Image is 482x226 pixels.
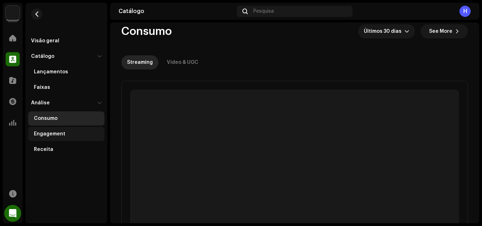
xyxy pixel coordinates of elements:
[6,6,20,20] img: 730b9dfe-18b5-4111-b483-f30b0c182d82
[404,24,409,38] div: dropdown trigger
[34,69,68,75] div: Lançamentos
[34,85,50,90] div: Faixas
[34,116,58,121] div: Consumo
[127,55,153,69] div: Streaming
[4,205,21,222] div: Open Intercom Messenger
[34,131,65,137] div: Engagement
[28,80,104,94] re-m-nav-item: Faixas
[253,8,274,14] span: Pesquisa
[121,24,172,38] span: Consumo
[119,8,234,14] div: Catálogo
[459,6,471,17] div: H
[28,142,104,157] re-m-nav-item: Receita
[429,24,452,38] span: See More
[28,96,104,157] re-m-nav-dropdown: Análise
[28,34,104,48] re-m-nav-item: Visão geral
[364,24,404,38] span: Últimos 30 dias
[421,24,468,38] button: See More
[31,54,54,59] div: Catálogo
[28,127,104,141] re-m-nav-item: Engagement
[31,38,59,44] div: Visão geral
[28,111,104,126] re-m-nav-item: Consumo
[167,55,198,69] div: Video & UGC
[34,147,53,152] div: Receita
[28,49,104,94] re-m-nav-dropdown: Catálogo
[28,65,104,79] re-m-nav-item: Lançamentos
[31,100,50,106] div: Análise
